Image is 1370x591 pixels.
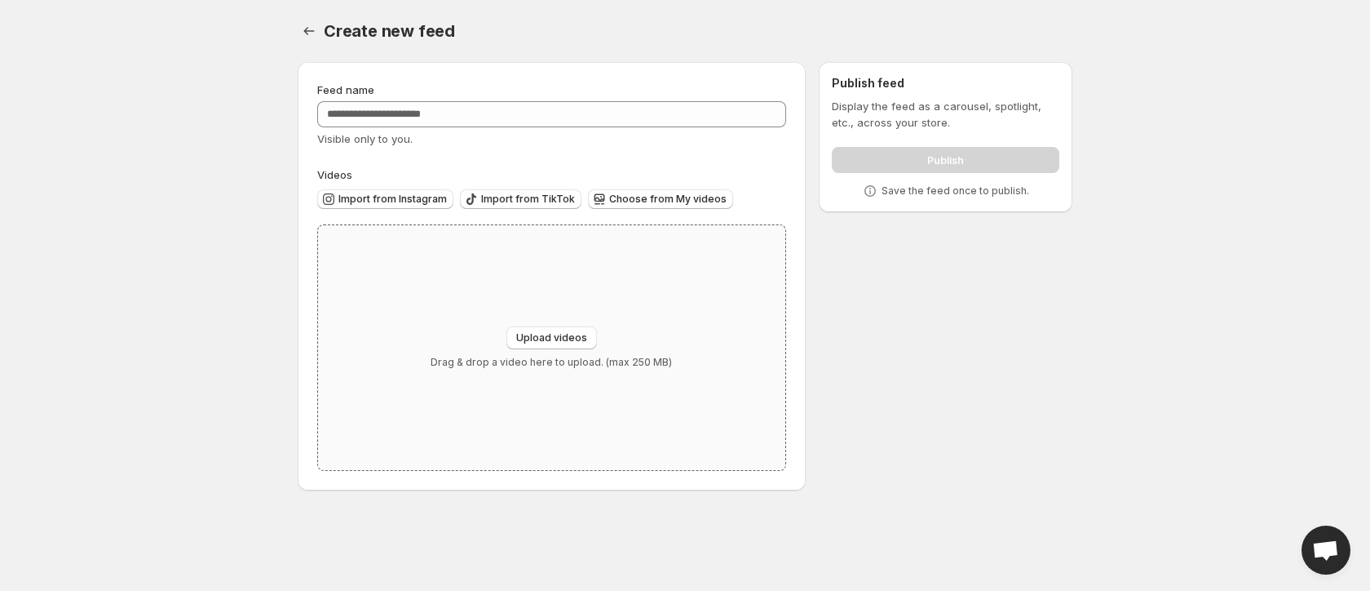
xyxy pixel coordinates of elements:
span: Visible only to you. [317,132,413,145]
button: Choose from My videos [588,189,733,209]
span: Videos [317,168,352,181]
p: Drag & drop a video here to upload. (max 250 MB) [431,356,672,369]
p: Save the feed once to publish. [882,184,1029,198]
span: Create new feed [324,21,455,41]
span: Feed name [317,83,374,96]
button: Import from TikTok [460,189,581,209]
button: Upload videos [506,327,597,349]
h2: Publish feed [832,75,1059,91]
button: Settings [298,20,320,42]
span: Import from TikTok [481,193,575,206]
span: Choose from My videos [609,193,727,206]
p: Display the feed as a carousel, spotlight, etc., across your store. [832,98,1059,131]
div: Open chat [1301,526,1350,575]
span: Upload videos [516,331,587,344]
button: Import from Instagram [317,189,453,209]
span: Import from Instagram [338,193,447,206]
